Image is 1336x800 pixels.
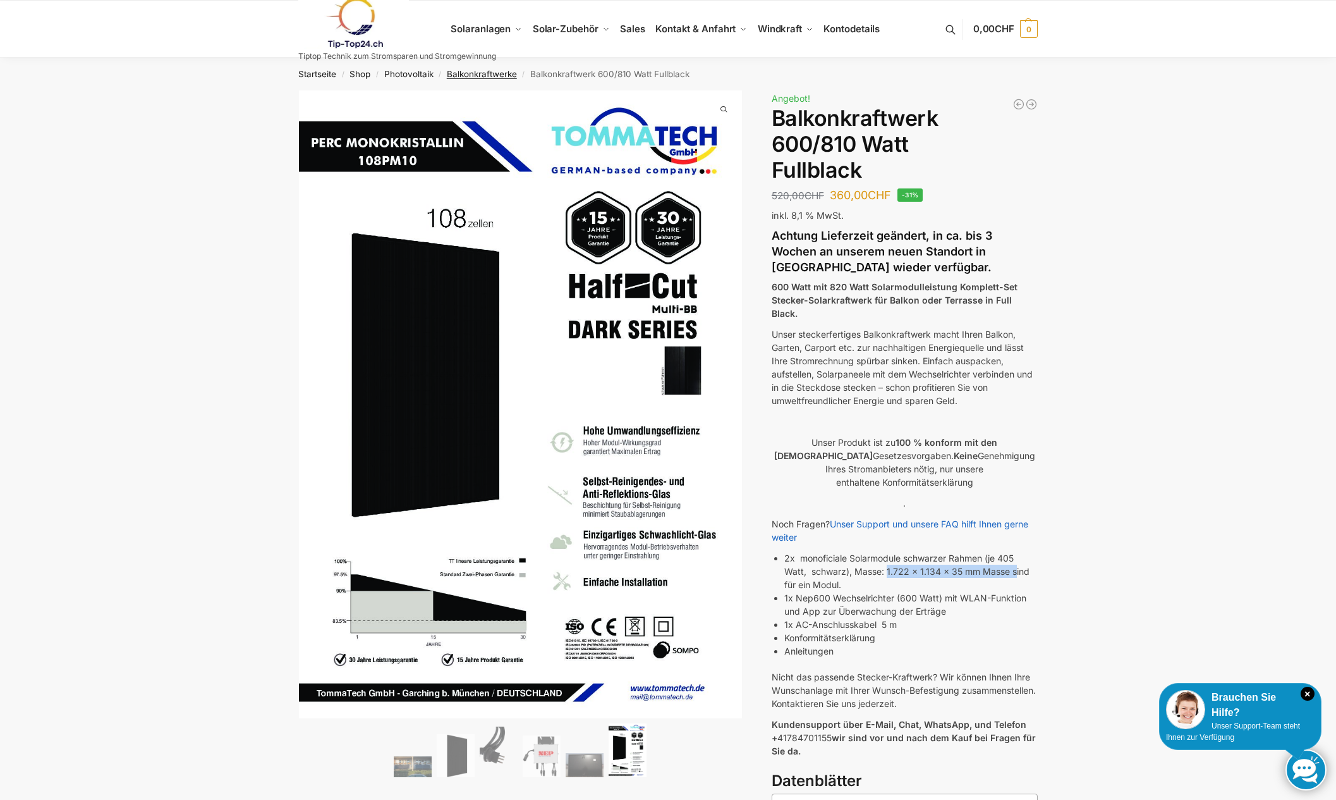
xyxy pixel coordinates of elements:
a: 0,00CHF 0 [973,10,1038,48]
span: inkl. 8,1 % MwSt. [772,210,844,221]
span: Kontodetails [823,23,880,35]
span: -31% [897,188,923,202]
div: Brauchen Sie Hilfe? [1166,690,1315,720]
img: Balkonkraftwerk 600/810 Watt Fullblack – Bild 6 [609,723,647,777]
span: CHF [805,190,824,202]
a: Balkonkraftwerke [447,69,517,79]
span: / [336,70,349,80]
a: Balkonkraftwerk 445/600 Watt Bificial [1012,98,1025,111]
span: / [517,70,530,80]
span: Angebot! [772,93,810,104]
i: Schließen [1301,687,1315,701]
p: 41784701155 [772,718,1038,758]
img: NEP 800 Drosselbar auf 600 Watt [523,735,561,777]
img: Customer service [1166,690,1205,729]
li: 1x AC-Anschlusskabel 5 m [784,618,1038,631]
p: Unser Produkt ist zu Gesetzesvorgaben. Genehmigung Ihres Stromanbieters nötig, nur unsere enthalt... [772,436,1038,489]
p: Nicht das passende Stecker-Kraftwerk? Wir können Ihnen Ihre Wunschanlage mit Ihrer Wunsch-Befesti... [772,670,1038,710]
span: Unser Support-Team steht Ihnen zur Verfügung [1166,722,1300,742]
p: . [772,496,1038,510]
span: CHF [995,23,1014,35]
a: 890/600 Watt Solarkraftwerk + 2,7 KW Batteriespeicher Genehmigungsfrei [1025,98,1038,111]
a: Solar-Zubehör [528,1,615,58]
span: Sales [620,23,645,35]
p: Unser steckerfertiges Balkonkraftwerk macht Ihren Balkon, Garten, Carport etc. zur nachhaltigen E... [772,328,1038,407]
span: Kontakt & Anfahrt [655,23,736,35]
span: CHF [868,188,891,202]
span: / [434,70,447,80]
li: Konformitätserklärung [784,631,1038,644]
a: Kontodetails [818,1,885,58]
bdi: 360,00 [830,188,891,202]
a: Windkraft [753,1,819,58]
img: Balkonkraftwerk 600/810 Watt Fullblack – Bild 5 [566,753,604,777]
a: Startseite [298,69,336,79]
li: Anleitungen [784,644,1038,658]
li: 2x monoficiale Solarmodule schwarzer Rahmen (je 405 Watt, schwarz), Masse: 1.722 x 1.134 x 35 mm ... [784,551,1038,591]
bdi: 520,00 [772,190,824,202]
a: Kontakt & Anfahrt [650,1,753,58]
img: TommaTech Vorderseite [437,734,475,778]
a: Sales [615,1,650,58]
strong: Kundensupport über E-Mail, Chat, WhatsApp, und Telefon + [772,719,1026,743]
a: Photovoltaik [384,69,434,79]
p: Noch Fragen? [772,517,1038,544]
li: 1x Nep600 Wechselrichter (600 Watt) mit WLAN-Funktion und App zur Überwachung der Erträge [784,591,1038,618]
span: 0 [1020,20,1038,38]
nav: Breadcrumb [276,58,1060,90]
strong: Keine [954,450,978,461]
img: 2 Balkonkraftwerke [394,756,432,777]
span: Windkraft [758,23,802,35]
span: Solar-Zubehör [533,23,598,35]
a: Shop [349,69,370,79]
h1: Balkonkraftwerk 600/810 Watt Fullblack [772,106,1038,183]
img: Anschlusskabel-3meter_schweizer-stecker [480,727,518,777]
h3: Datenblätter [772,770,1038,792]
span: / [370,70,384,80]
span: 0,00 [973,23,1014,35]
p: Tiptop Technik zum Stromsparen und Stromgewinnung [298,52,496,60]
strong: Achtung Lieferzeit geändert, in ca. bis 3 Wochen an unserem neuen Standort in [GEOGRAPHIC_DATA] w... [772,229,992,274]
a: Unser Support und unsere FAQ hilft Ihnen gerne weiter [772,519,1028,543]
strong: 600 Watt mit 820 Watt Solarmodulleistung Komplett-Set Stecker-Solarkraftwerk für Balkon oder Terr... [772,281,1017,319]
strong: wir sind vor und nach dem Kauf bei Fragen für Sie da. [772,732,1036,756]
